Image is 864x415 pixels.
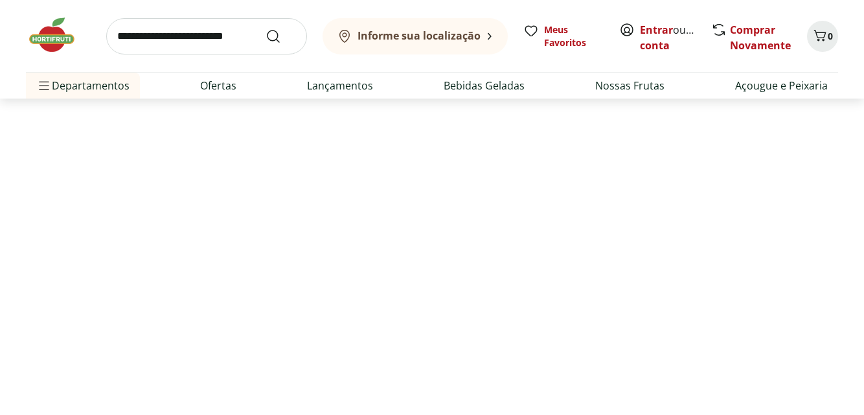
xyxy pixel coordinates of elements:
[26,16,91,54] img: Hortifruti
[307,78,373,93] a: Lançamentos
[200,78,236,93] a: Ofertas
[640,23,673,37] a: Entrar
[807,21,838,52] button: Carrinho
[358,29,481,43] b: Informe sua localização
[523,23,604,49] a: Meus Favoritos
[640,23,711,53] a: Criar conta
[36,70,130,101] span: Departamentos
[730,23,791,53] a: Comprar Novamente
[828,30,833,42] span: 0
[544,23,604,49] span: Meus Favoritos
[735,78,828,93] a: Açougue e Peixaria
[36,70,52,101] button: Menu
[106,18,307,54] input: search
[640,22,698,53] span: ou
[323,18,508,54] button: Informe sua localização
[595,78,665,93] a: Nossas Frutas
[444,78,525,93] a: Bebidas Geladas
[266,29,297,44] button: Submit Search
